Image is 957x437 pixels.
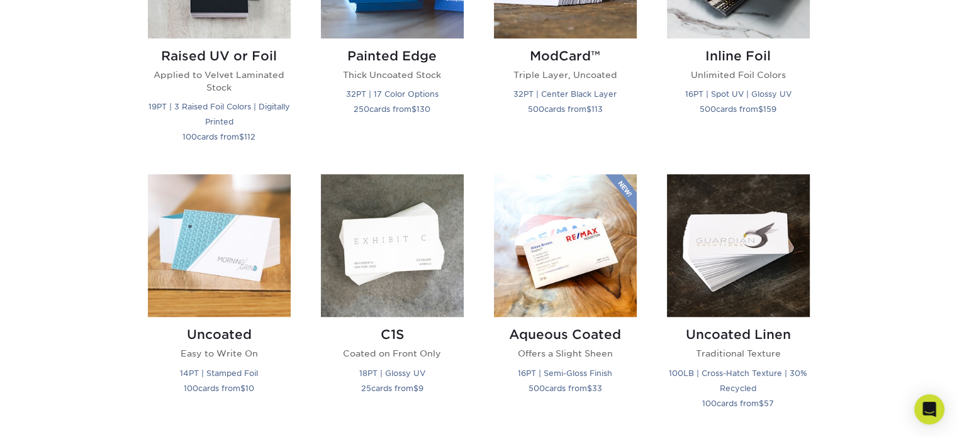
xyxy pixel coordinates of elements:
span: 10 [245,384,254,393]
small: 16PT | Spot UV | Glossy UV [685,89,792,99]
span: 25 [361,384,371,393]
span: 100 [184,384,198,393]
span: 57 [764,399,774,408]
span: $ [239,132,244,141]
small: cards from [182,132,255,141]
small: cards from [361,384,423,393]
span: 113 [591,104,603,114]
span: $ [759,399,764,408]
img: Uncoated Business Cards [148,174,291,317]
span: $ [413,384,418,393]
span: 100 [702,399,717,408]
img: Uncoated Linen Business Cards [667,174,810,317]
h2: Inline Foil [667,48,810,64]
small: cards from [702,399,774,408]
small: cards from [528,104,603,114]
p: Coated on Front Only [321,347,464,360]
small: cards from [354,104,430,114]
small: 18PT | Glossy UV [359,368,425,378]
h2: Aqueous Coated [494,327,637,342]
p: Thick Uncoated Stock [321,69,464,81]
span: 500 [528,104,544,114]
p: Easy to Write On [148,347,291,360]
h2: Uncoated [148,327,291,342]
p: Unlimited Foil Colors [667,69,810,81]
span: 112 [244,132,255,141]
a: Uncoated Business Cards Uncoated Easy to Write On 14PT | Stamped Foil 100cards from$10 [148,174,291,425]
span: $ [411,104,417,114]
small: cards from [184,384,254,393]
small: 100LB | Cross-Hatch Texture | 30% Recycled [669,368,807,393]
p: Offers a Slight Sheen [494,347,637,360]
span: 159 [763,104,776,114]
img: New Product [605,174,637,212]
span: 33 [592,384,602,393]
small: cards from [529,384,602,393]
span: $ [240,384,245,393]
span: 100 [182,132,197,141]
span: 250 [354,104,369,114]
a: Aqueous Coated Business Cards Aqueous Coated Offers a Slight Sheen 16PT | Semi-Gloss Finish 500ca... [494,174,637,425]
small: 14PT | Stamped Foil [180,368,258,378]
a: C1S Business Cards C1S Coated on Front Only 18PT | Glossy UV 25cards from$9 [321,174,464,425]
small: 19PT | 3 Raised Foil Colors | Digitally Printed [148,102,290,126]
span: $ [586,104,591,114]
h2: Raised UV or Foil [148,48,291,64]
div: Open Intercom Messenger [914,394,944,424]
span: $ [587,384,592,393]
small: 16PT | Semi-Gloss Finish [518,368,612,378]
small: 32PT | Center Black Layer [513,89,617,99]
p: Applied to Velvet Laminated Stock [148,69,291,94]
p: Triple Layer, Uncoated [494,69,637,81]
p: Traditional Texture [667,347,810,360]
h2: Painted Edge [321,48,464,64]
a: Uncoated Linen Business Cards Uncoated Linen Traditional Texture 100LB | Cross-Hatch Texture | 30... [667,174,810,425]
h2: Uncoated Linen [667,327,810,342]
span: 9 [418,384,423,393]
small: cards from [700,104,776,114]
small: 32PT | 17 Color Options [346,89,439,99]
h2: ModCard™ [494,48,637,64]
span: 500 [529,384,545,393]
span: $ [758,104,763,114]
img: Aqueous Coated Business Cards [494,174,637,317]
span: 500 [700,104,716,114]
h2: C1S [321,327,464,342]
span: 130 [417,104,430,114]
img: C1S Business Cards [321,174,464,317]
